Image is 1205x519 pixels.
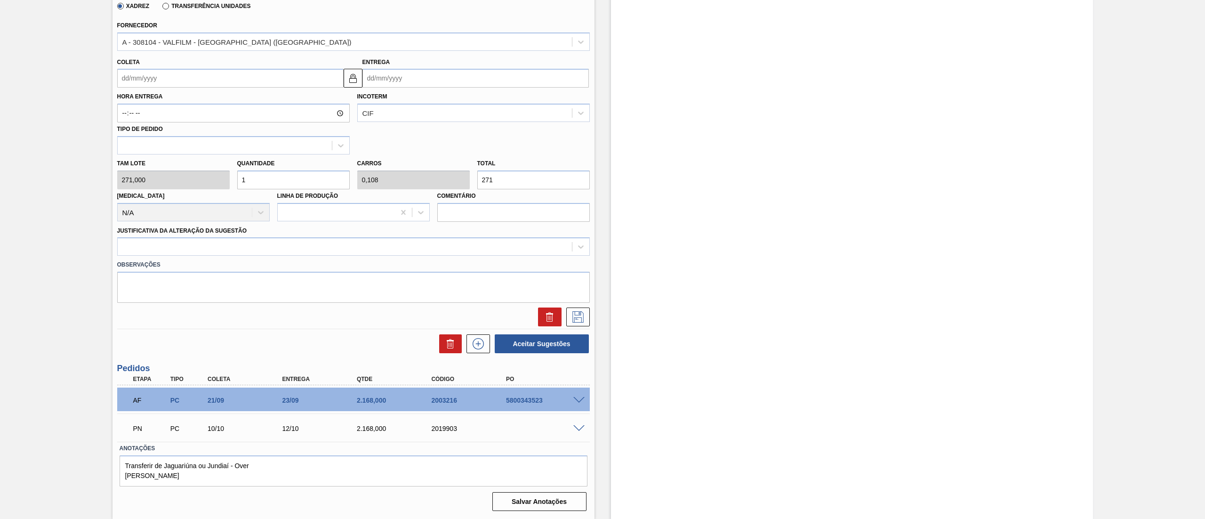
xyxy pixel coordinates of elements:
[437,189,590,203] label: Comentário
[117,59,140,65] label: Coleta
[162,3,250,9] label: Transferência Unidades
[490,333,590,354] div: Aceitar Sugestões
[429,376,514,382] div: Código
[117,227,247,234] label: Justificativa da Alteração da Sugestão
[429,425,514,432] div: 2019903
[362,69,589,88] input: dd/mm/yyyy
[131,390,171,411] div: Aguardando Faturamento
[462,334,490,353] div: Nova sugestão
[347,73,359,84] img: locked
[168,376,209,382] div: Tipo
[354,397,440,404] div: 2.168,000
[117,126,163,132] label: Tipo de pedido
[120,455,587,487] textarea: Transferir de Jaguariúna ou Jundiaí - Over [PERSON_NAME]
[131,418,171,439] div: Pedido em Negociação
[357,160,382,167] label: Carros
[117,193,165,199] label: [MEDICAL_DATA]
[117,364,590,373] h3: Pedidos
[280,376,365,382] div: Entrega
[168,397,209,404] div: Pedido de Compra
[117,69,344,88] input: dd/mm/yyyy
[495,334,589,353] button: Aceitar Sugestões
[122,38,352,46] div: A - 308104 - VALFILM - [GEOGRAPHIC_DATA] ([GEOGRAPHIC_DATA])
[117,90,350,104] label: Hora Entrega
[205,397,290,404] div: 21/09/2025
[168,425,209,432] div: Pedido de Compra
[492,492,586,511] button: Salvar Anotações
[237,160,275,167] label: Quantidade
[344,69,362,88] button: locked
[133,425,169,432] p: PN
[117,3,150,9] label: Xadrez
[504,397,589,404] div: 5800343523
[562,308,590,326] div: Salvar Sugestão
[280,397,365,404] div: 23/09/2025
[133,397,169,404] p: AF
[354,376,440,382] div: Qtde
[429,397,514,404] div: 2003216
[117,157,230,170] label: Tam lote
[205,425,290,432] div: 10/10/2025
[477,160,496,167] label: Total
[117,258,590,272] label: Observações
[362,109,374,117] div: CIF
[277,193,338,199] label: Linha de Produção
[205,376,290,382] div: Coleta
[120,442,587,455] label: Anotações
[434,334,462,353] div: Excluir Sugestões
[504,376,589,382] div: PO
[357,93,387,100] label: Incoterm
[117,22,157,29] label: Fornecedor
[354,425,440,432] div: 2.168,000
[131,376,171,382] div: Etapa
[533,308,562,326] div: Excluir Sugestão
[362,59,390,65] label: Entrega
[280,425,365,432] div: 12/10/2025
